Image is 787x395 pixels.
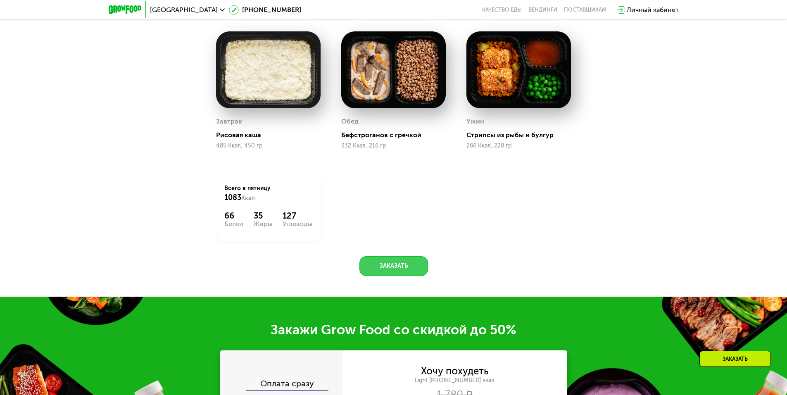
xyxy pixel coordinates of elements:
div: 127 [283,211,312,221]
span: 1083 [224,193,241,202]
a: Качество еды [482,7,522,13]
a: Вендинги [528,7,557,13]
div: поставщикам [564,7,606,13]
div: Личный кабинет [627,5,679,15]
div: Белки [224,221,243,227]
div: 35 [254,211,272,221]
div: 266 Ккал, 228 гр [466,143,571,149]
div: 66 [224,211,243,221]
span: Ккал [241,195,255,202]
div: 332 Ккал, 216 гр [341,143,446,149]
div: Light [PHONE_NUMBER] ккал [342,377,567,384]
div: Ужин [466,115,484,128]
span: [GEOGRAPHIC_DATA] [150,7,218,13]
div: 485 Ккал, 450 гр [216,143,321,149]
div: Всего в пятницу [224,184,312,202]
div: Завтрак [216,115,242,128]
div: Рисовая каша [216,131,327,139]
button: Заказать [359,256,428,276]
div: Бефстроганов с гречкой [341,131,452,139]
div: Хочу похудеть [421,366,489,376]
div: Обед [341,115,359,128]
div: Оплата сразу [221,379,342,390]
a: [PHONE_NUMBER] [229,5,301,15]
div: Углеводы [283,221,312,227]
div: Жиры [254,221,272,227]
div: Заказать [699,351,771,367]
div: Стрипсы из рыбы и булгур [466,131,578,139]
